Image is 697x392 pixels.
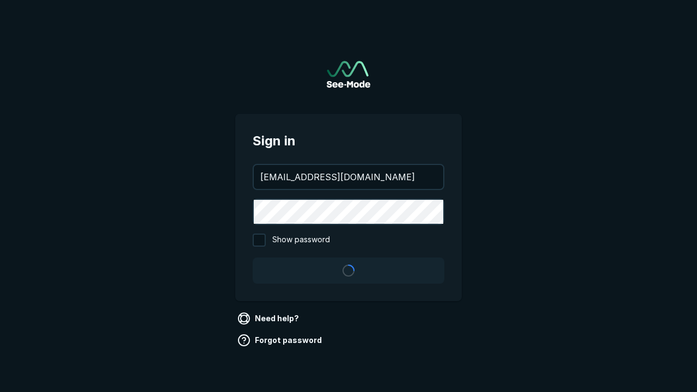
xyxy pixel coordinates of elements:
a: Go to sign in [327,61,370,88]
input: your@email.com [254,165,443,189]
span: Show password [272,234,330,247]
a: Need help? [235,310,303,327]
span: Sign in [253,131,444,151]
a: Forgot password [235,332,326,349]
img: See-Mode Logo [327,61,370,88]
